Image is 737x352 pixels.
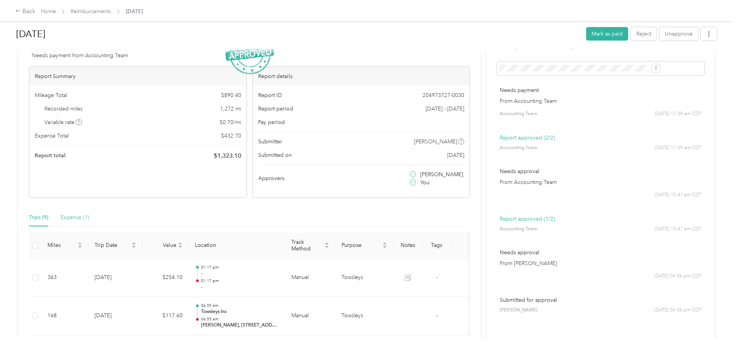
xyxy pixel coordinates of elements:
span: Accounting Team [500,226,538,233]
p: From Accounting Team [500,178,702,186]
span: [DATE] 11:09 am CDT [655,111,702,117]
span: - [436,312,438,319]
p: Report approved (1/2) [500,215,702,223]
p: - [201,284,279,291]
span: Pay period [258,118,285,126]
span: 1,272 mi [220,105,241,113]
span: [DATE] 10:41 am CDT [655,192,702,199]
span: Approvers [258,174,284,182]
span: Expense Total [35,132,69,140]
p: Submitted for approval [500,296,702,304]
th: Trip Date [88,233,142,258]
span: [DATE] 04:06 pm CDT [654,307,702,314]
p: Report approved (2/2) [500,134,702,142]
button: Mark as paid [586,27,628,41]
td: Manual [285,297,335,335]
span: Accounting Team [500,111,538,117]
span: caret-down [325,245,329,249]
span: $ 432.70 [221,132,241,140]
p: From Accounting Team [500,97,702,105]
p: 01:17 pm [201,265,279,270]
button: Reject [631,27,657,41]
span: [DATE] - [DATE] [426,105,464,113]
iframe: Everlance-gr Chat Button Frame [694,309,737,352]
td: $117.60 [142,297,189,335]
span: [DATE] [447,151,464,159]
span: Accounting Team [500,145,538,151]
span: [DATE] 10:41 am CDT [655,226,702,233]
p: From [PERSON_NAME] [500,259,702,267]
th: Value [142,233,189,258]
span: caret-up [78,241,82,246]
span: Value [149,242,176,248]
span: caret-down [382,245,387,249]
div: Expense (1) [61,213,89,222]
a: Home [41,8,56,15]
span: Variable rate [44,118,82,126]
span: $ 1,323.10 [214,151,241,160]
span: [PERSON_NAME] [420,170,463,179]
p: 06:55 am [201,316,279,322]
span: [DATE] 11:09 am CDT [655,145,702,151]
th: Miles [41,233,88,258]
span: Needs payment from Accounting Team [32,51,128,60]
p: 01:17 pm [201,278,279,284]
span: 204973727-0030 [423,91,464,99]
h1: Aug 2025 [16,25,581,43]
td: Towsleys [335,297,393,335]
div: Report details [253,67,470,86]
span: Miles [47,242,76,248]
span: [PERSON_NAME] [414,138,457,146]
span: You [420,179,429,187]
td: [DATE] [88,297,142,335]
p: Needs payment [500,86,702,94]
th: Tags [422,233,451,258]
a: Reimbursements [71,8,111,15]
span: Mileage Total [35,91,67,99]
p: - [201,270,279,277]
td: 363 [41,258,88,297]
p: Towsleys Inc [201,308,279,315]
span: caret-down [78,245,82,249]
span: [DATE] [126,7,143,15]
span: caret-up [132,241,136,246]
td: Towsleys [335,258,393,297]
p: [PERSON_NAME], [STREET_ADDRESS][PERSON_NAME] [201,322,279,329]
span: Submitter [258,138,282,146]
button: Unapprove [659,27,698,41]
span: Recorded miles [44,105,83,113]
th: Track Method [285,233,335,258]
td: [DATE] [88,258,142,297]
span: caret-up [325,241,329,246]
span: Track Method [291,239,323,252]
span: $ 0.70 / mi [220,118,241,126]
th: Location [189,233,285,258]
span: $ 890.40 [221,91,241,99]
span: [DATE] 04:06 pm CDT [654,273,702,280]
span: Report period [258,105,293,113]
div: Report Summary [29,67,247,86]
span: Submitted on [258,151,292,159]
th: Notes [393,233,422,258]
th: Purpose [335,233,393,258]
div: Back [15,7,35,16]
span: Report total [35,151,66,160]
div: Trips (9) [29,213,48,222]
td: $254.10 [142,258,189,297]
p: Needs approval [500,248,702,257]
span: Report ID [258,91,282,99]
span: caret-up [382,241,387,246]
p: 06:55 am [201,303,279,308]
span: caret-up [178,241,183,246]
td: Manual [285,258,335,297]
span: - [436,274,438,281]
td: 168 [41,297,88,335]
span: Purpose [341,242,381,248]
span: caret-down [132,245,136,249]
p: Needs approval [500,167,702,175]
span: caret-down [178,245,183,249]
span: Trip Date [95,242,130,248]
span: [PERSON_NAME] [500,307,538,314]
